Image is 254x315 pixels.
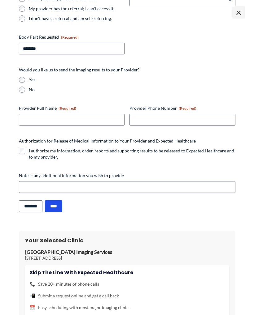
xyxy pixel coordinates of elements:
[30,304,225,312] li: Easy scheduling with most major imaging clinics
[30,292,35,300] span: 📲
[25,255,229,261] p: [STREET_ADDRESS]
[30,304,35,312] span: 📅
[19,67,140,73] legend: Would you like us to send the imaging results to your Provider?
[29,77,235,83] label: Yes
[179,106,196,111] span: (Required)
[129,105,235,111] label: Provider Phone Number
[61,35,79,40] span: (Required)
[29,87,235,93] label: No
[30,280,225,288] li: Save 20+ minutes of phone calls
[30,270,225,275] h4: Skip the line with Expected Healthcare
[30,292,225,300] li: Submit a request online and get a call back
[19,172,235,179] label: Notes - any additional information you wish to provide
[19,138,196,144] legend: Authorization for Release of Medical Information to Your Provider and Expected Healthcare
[19,105,125,111] label: Provider Full Name
[29,15,125,22] label: I don't have a referral and am self-referring.
[59,106,76,111] span: (Required)
[25,249,229,255] p: [GEOGRAPHIC_DATA] Imaging Services
[29,148,235,160] label: I authorize my information, order, reports and supporting results to be released to Expected Heal...
[232,6,245,19] span: ×
[25,237,229,244] h3: Your Selected Clinic
[29,6,125,12] label: My provider has the referral; I can't access it.
[19,34,125,40] label: Body Part Requested
[30,280,35,288] span: 📞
